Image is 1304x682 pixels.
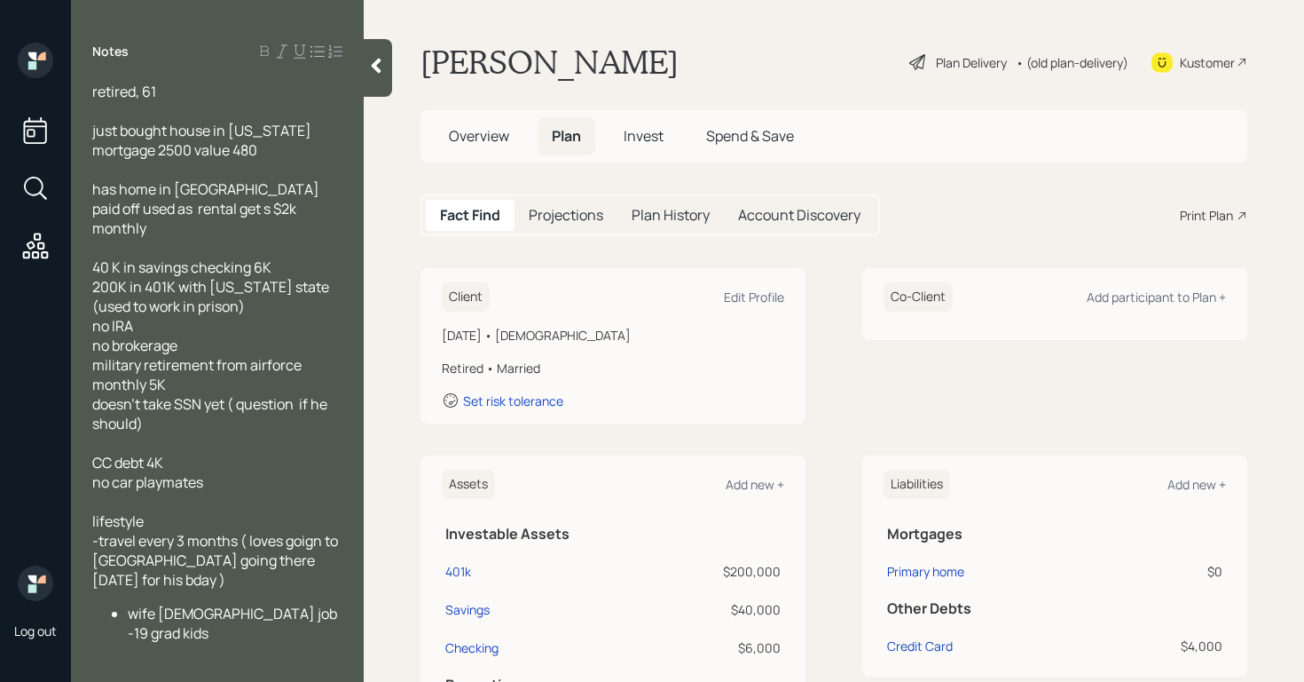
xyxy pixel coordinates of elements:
h5: Plan History [632,207,710,224]
div: • (old plan-delivery) [1016,53,1128,72]
h6: Co-Client [884,282,953,312]
span: 40 K in savings checking 6K 200K in 401K with [US_STATE] state (used to work in prison) no IRA no... [92,258,332,433]
div: Plan Delivery [936,53,1007,72]
h6: Liabilities [884,470,950,499]
div: Add new + [726,476,784,493]
div: [DATE] • [DEMOGRAPHIC_DATA] [442,326,784,345]
span: retired, 61 [92,82,156,101]
span: Overview [449,126,509,146]
span: Spend & Save [706,126,794,146]
div: Checking [445,638,499,657]
h6: Assets [442,470,495,499]
div: Credit Card [887,637,953,655]
h5: Account Discovery [738,207,860,224]
h6: Client [442,282,490,312]
div: $200,000 [705,562,781,581]
span: Invest [624,126,664,146]
span: just bought house in [US_STATE] mortgage 2500 value 480 [92,121,314,160]
div: 401k [445,562,471,581]
span: CC debt 4K no car playmates [92,453,203,492]
div: Retired • Married [442,359,784,377]
span: wife [DEMOGRAPHIC_DATA] job -19 grad kids [128,604,337,643]
div: $0 [1104,562,1222,581]
div: $40,000 [705,600,781,619]
div: Savings [445,600,490,619]
h5: Other Debts [887,600,1222,617]
label: Notes [92,43,129,60]
div: Primary home [887,562,964,581]
h5: Projections [529,207,603,224]
span: lifestyle -travel every 3 months ( loves goign to [GEOGRAPHIC_DATA] going there [DATE] for his bd... [92,511,341,590]
h5: Fact Find [440,207,500,224]
div: Print Plan [1180,206,1233,225]
img: retirable_logo.png [18,566,53,601]
div: Kustomer [1180,53,1235,72]
h5: Investable Assets [445,526,781,543]
div: Log out [14,623,57,639]
div: Add participant to Plan + [1087,289,1226,305]
div: $4,000 [1104,637,1222,655]
span: Plan [552,126,581,146]
h1: [PERSON_NAME] [420,43,679,82]
h5: Mortgages [887,526,1222,543]
div: Add new + [1167,476,1226,493]
div: Set risk tolerance [463,393,563,409]
span: has home in [GEOGRAPHIC_DATA] paid off used as rental get s $2k monthly [92,179,322,238]
div: $6,000 [705,638,781,657]
div: Edit Profile [724,289,784,305]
